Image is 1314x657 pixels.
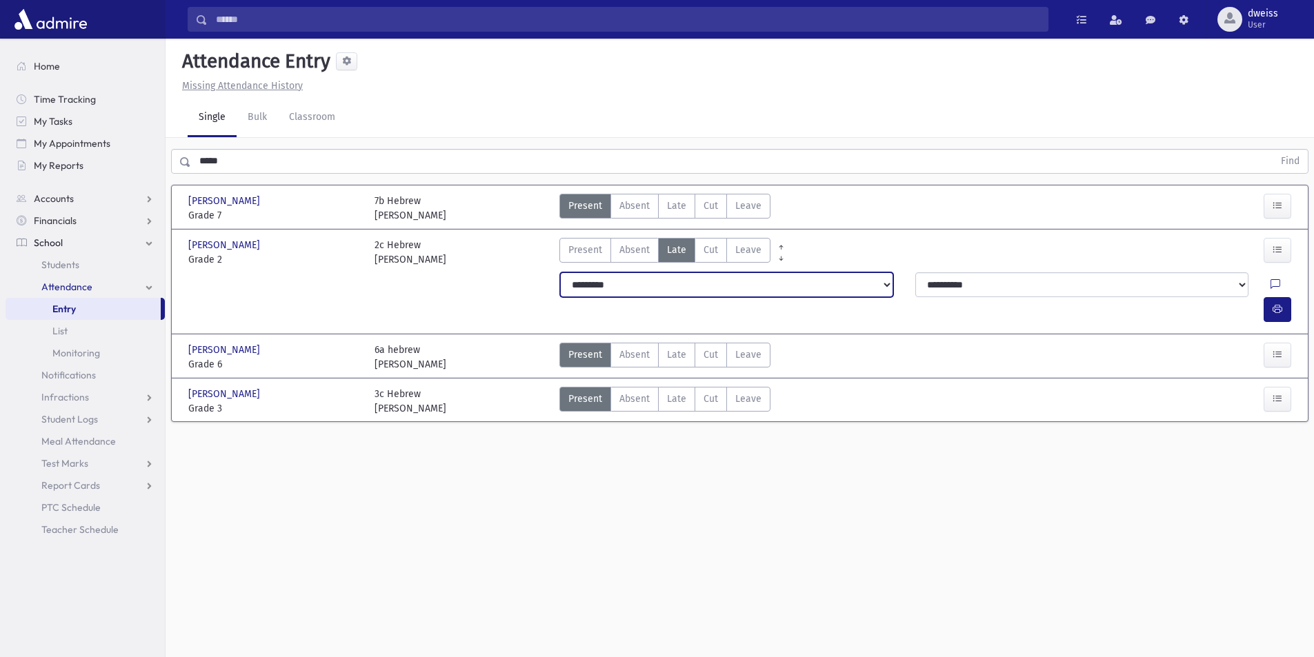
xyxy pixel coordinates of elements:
a: My Appointments [6,132,165,154]
a: Home [6,55,165,77]
span: My Appointments [34,137,110,150]
span: [PERSON_NAME] [188,238,263,252]
span: Student Logs [41,413,98,425]
span: Home [34,60,60,72]
span: Meal Attendance [41,435,116,447]
span: Test Marks [41,457,88,469]
span: List [52,325,68,337]
span: Absent [619,392,650,406]
span: Students [41,259,79,271]
a: Monitoring [6,342,165,364]
span: My Tasks [34,115,72,128]
span: Time Tracking [34,93,96,105]
span: My Reports [34,159,83,172]
button: Find [1273,150,1308,173]
span: Monitoring [52,347,100,359]
a: Accounts [6,188,165,210]
a: Teacher Schedule [6,518,165,540]
span: [PERSON_NAME] [188,343,263,357]
a: Single [188,99,237,137]
div: AttTypes [559,194,770,223]
span: Grade 7 [188,208,361,223]
div: 2c Hebrew [PERSON_NAME] [375,238,446,267]
a: Infractions [6,386,165,408]
span: User [1248,19,1278,30]
span: Late [667,392,686,406]
a: Entry [6,298,161,320]
div: AttTypes [559,387,770,416]
span: Late [667,243,686,257]
a: Test Marks [6,452,165,474]
span: [PERSON_NAME] [188,387,263,401]
a: Notifications [6,364,165,386]
a: Classroom [278,99,346,137]
a: My Reports [6,154,165,176]
span: Financials [34,214,77,227]
a: School [6,232,165,254]
span: School [34,236,63,249]
span: Report Cards [41,479,100,492]
span: Leave [735,392,761,406]
img: AdmirePro [11,6,90,33]
span: Leave [735,199,761,213]
span: Accounts [34,192,74,205]
span: Entry [52,303,76,315]
span: Teacher Schedule [41,523,119,536]
span: Cut [704,347,718,362]
span: dweiss [1248,8,1278,19]
a: Missing Attendance History [177,80,303,92]
span: Present [568,347,602,362]
span: Grade 3 [188,401,361,416]
span: Notifications [41,369,96,381]
span: Cut [704,392,718,406]
span: Late [667,347,686,362]
a: List [6,320,165,342]
span: Present [568,392,602,406]
span: Infractions [41,391,89,403]
a: Student Logs [6,408,165,430]
span: Present [568,199,602,213]
div: 3c Hebrew [PERSON_NAME] [375,387,446,416]
span: Leave [735,347,761,362]
span: Grade 2 [188,252,361,267]
span: Leave [735,243,761,257]
a: Report Cards [6,474,165,496]
a: Meal Attendance [6,430,165,452]
input: Search [208,7,1048,32]
span: Cut [704,243,718,257]
span: Absent [619,347,650,362]
span: Present [568,243,602,257]
span: Absent [619,199,650,213]
span: PTC Schedule [41,501,101,514]
a: PTC Schedule [6,496,165,518]
span: Cut [704,199,718,213]
span: Absent [619,243,650,257]
a: Bulk [237,99,278,137]
div: 7b Hebrew [PERSON_NAME] [375,194,446,223]
a: Financials [6,210,165,232]
div: AttTypes [559,238,770,267]
a: Attendance [6,276,165,298]
a: Students [6,254,165,276]
a: My Tasks [6,110,165,132]
span: Grade 6 [188,357,361,372]
div: AttTypes [559,343,770,372]
h5: Attendance Entry [177,50,330,73]
a: Time Tracking [6,88,165,110]
u: Missing Attendance History [182,80,303,92]
div: 6a hebrew [PERSON_NAME] [375,343,446,372]
span: Late [667,199,686,213]
span: Attendance [41,281,92,293]
span: [PERSON_NAME] [188,194,263,208]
